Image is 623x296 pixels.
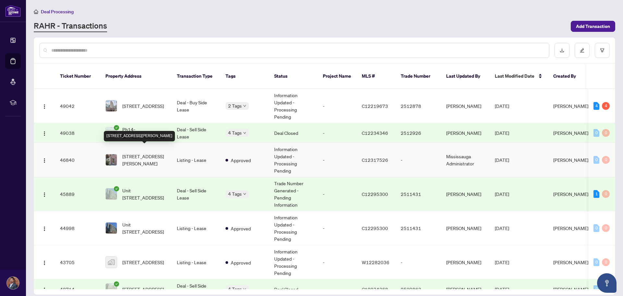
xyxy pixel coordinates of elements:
[122,126,166,140] span: Ph14-[STREET_ADDRESS]
[580,48,584,53] span: edit
[42,131,47,136] img: Logo
[39,257,50,267] button: Logo
[243,131,246,135] span: down
[269,245,318,279] td: Information Updated - Processing Pending
[396,143,441,177] td: -
[396,89,441,123] td: 2512878
[396,211,441,245] td: 2511431
[441,64,490,89] th: Last Updated By
[39,284,50,294] button: Logo
[106,100,117,111] img: thumbnail-img
[220,64,269,89] th: Tags
[495,103,509,109] span: [DATE]
[441,245,490,279] td: [PERSON_NAME]
[362,191,388,197] span: C12295300
[362,130,388,136] span: C12234346
[39,155,50,165] button: Logo
[228,190,242,198] span: 4 Tags
[441,177,490,211] td: [PERSON_NAME]
[495,191,509,197] span: [DATE]
[318,177,357,211] td: -
[243,192,246,196] span: down
[553,259,588,265] span: [PERSON_NAME]
[231,157,251,164] span: Approved
[593,190,599,198] div: 1
[106,223,117,234] img: thumbnail-img
[100,64,172,89] th: Property Address
[231,259,251,266] span: Approved
[318,123,357,143] td: -
[106,127,117,138] img: thumbnail-img
[362,157,388,163] span: C12317526
[55,143,100,177] td: 46840
[495,130,509,136] span: [DATE]
[41,9,74,15] span: Deal Processing
[39,223,50,233] button: Logo
[318,143,357,177] td: -
[602,190,610,198] div: 0
[490,64,548,89] th: Last Modified Date
[55,64,100,89] th: Ticket Number
[441,211,490,245] td: [PERSON_NAME]
[243,104,246,108] span: down
[114,125,119,130] span: check-circle
[357,64,396,89] th: MLS #
[595,43,610,58] button: filter
[318,64,357,89] th: Project Name
[602,224,610,232] div: 0
[39,189,50,199] button: Logo
[593,224,599,232] div: 0
[269,177,318,211] td: Trade Number Generated - Pending Information
[553,130,588,136] span: [PERSON_NAME]
[495,157,509,163] span: [DATE]
[34,20,107,32] a: RAHR - Transactions
[122,187,166,201] span: Unit [STREET_ADDRESS]
[318,89,357,123] td: -
[555,43,569,58] button: download
[55,123,100,143] td: 49038
[122,153,166,167] span: [STREET_ADDRESS][PERSON_NAME]
[597,273,617,293] button: Open asap
[231,225,251,232] span: Approved
[106,284,117,295] img: thumbnail-img
[42,158,47,163] img: Logo
[172,245,220,279] td: Listing - Lease
[243,288,246,291] span: down
[42,104,47,109] img: Logo
[122,221,166,235] span: Unit [STREET_ADDRESS]
[42,192,47,197] img: Logo
[362,259,389,265] span: W12282036
[548,64,587,89] th: Created By
[269,89,318,123] td: Information Updated - Processing Pending
[602,156,610,164] div: 0
[441,89,490,123] td: [PERSON_NAME]
[55,245,100,279] td: 43705
[5,5,21,17] img: logo
[114,186,119,191] span: check-circle
[172,177,220,211] td: Deal - Sell Side Lease
[269,123,318,143] td: Deal Closed
[106,188,117,199] img: thumbnail-img
[55,89,100,123] td: 49042
[122,286,164,293] span: [STREET_ADDRESS]
[495,225,509,231] span: [DATE]
[269,211,318,245] td: Information Updated - Processing Pending
[593,156,599,164] div: 0
[593,102,599,110] div: 4
[39,128,50,138] button: Logo
[602,102,610,110] div: 4
[396,245,441,279] td: -
[575,43,590,58] button: edit
[228,102,242,109] span: 2 Tags
[553,103,588,109] span: [PERSON_NAME]
[318,245,357,279] td: -
[495,286,509,292] span: [DATE]
[42,287,47,292] img: Logo
[172,211,220,245] td: Listing - Lease
[172,64,220,89] th: Transaction Type
[7,277,19,289] img: Profile Icon
[495,259,509,265] span: [DATE]
[396,123,441,143] td: 2512926
[362,103,388,109] span: C12219673
[122,102,164,109] span: [STREET_ADDRESS]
